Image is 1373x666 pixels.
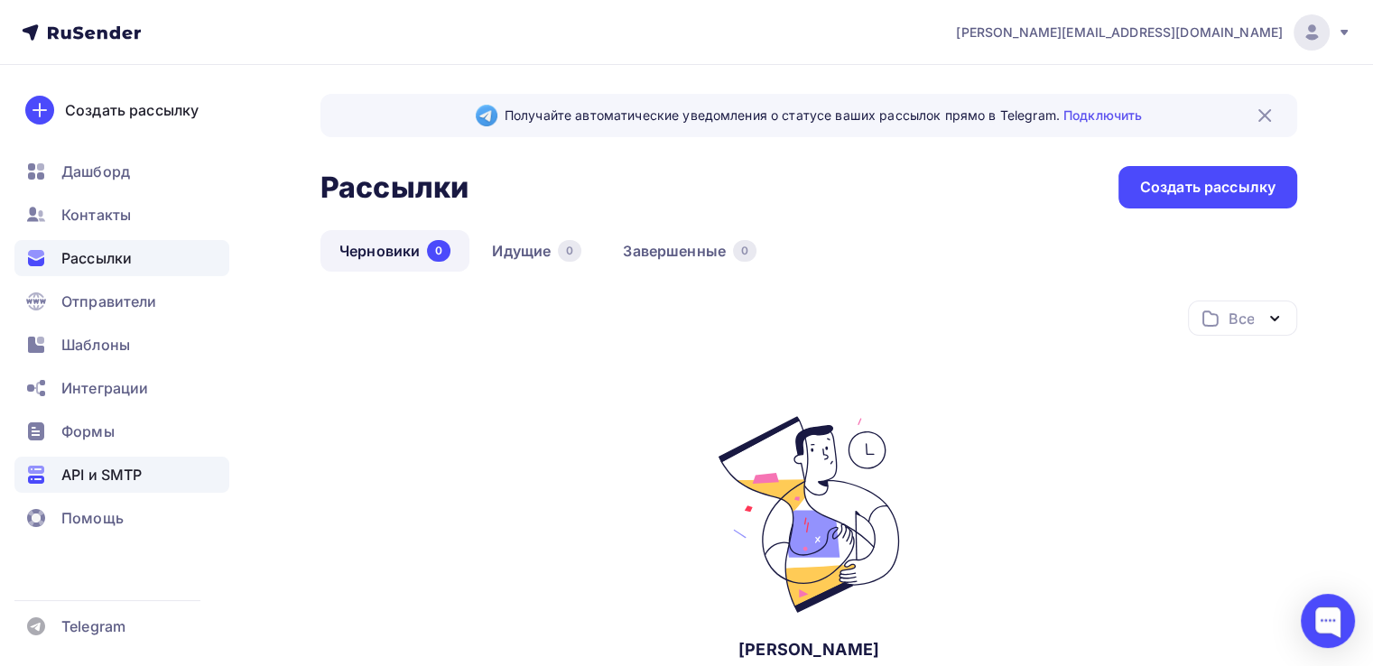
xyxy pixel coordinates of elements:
[604,230,775,272] a: Завершенные0
[1063,107,1142,123] a: Подключить
[61,507,124,529] span: Помощь
[473,230,600,272] a: Идущие0
[558,240,581,262] div: 0
[956,14,1351,51] a: [PERSON_NAME][EMAIL_ADDRESS][DOMAIN_NAME]
[61,247,132,269] span: Рассылки
[14,197,229,233] a: Контакты
[505,106,1142,125] span: Получайте автоматические уведомления о статусе ваших рассылок прямо в Telegram.
[61,204,131,226] span: Контакты
[14,240,229,276] a: Рассылки
[956,23,1283,42] span: [PERSON_NAME][EMAIL_ADDRESS][DOMAIN_NAME]
[14,153,229,190] a: Дашборд
[14,413,229,449] a: Формы
[1140,177,1276,198] div: Создать рассылку
[733,240,756,262] div: 0
[427,240,450,262] div: 0
[65,99,199,121] div: Создать рассылку
[61,464,142,486] span: API и SMTP
[320,170,468,206] h2: Рассылки
[14,327,229,363] a: Шаблоны
[738,639,879,661] div: [PERSON_NAME]
[1188,301,1297,336] button: Все
[1229,308,1254,329] div: Все
[61,421,115,442] span: Формы
[61,615,125,637] span: Telegram
[61,291,157,312] span: Отправители
[14,283,229,319] a: Отправители
[61,377,148,399] span: Интеграции
[61,334,130,356] span: Шаблоны
[476,105,497,126] img: Telegram
[320,230,469,272] a: Черновики0
[61,161,130,182] span: Дашборд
